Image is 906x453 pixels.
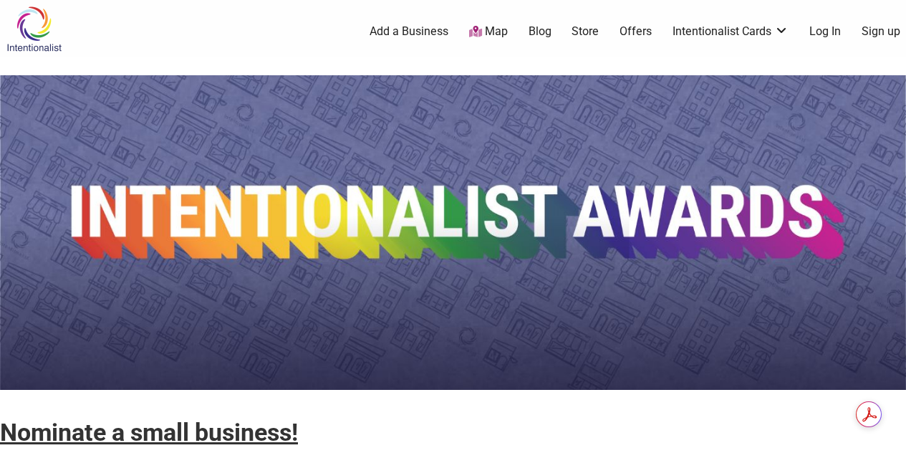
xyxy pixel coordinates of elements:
[673,24,789,39] a: Intentionalist Cards
[469,24,508,40] a: Map
[370,24,448,39] a: Add a Business
[809,24,841,39] a: Log In
[529,24,551,39] a: Blog
[572,24,599,39] a: Store
[620,24,652,39] a: Offers
[862,24,900,39] a: Sign up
